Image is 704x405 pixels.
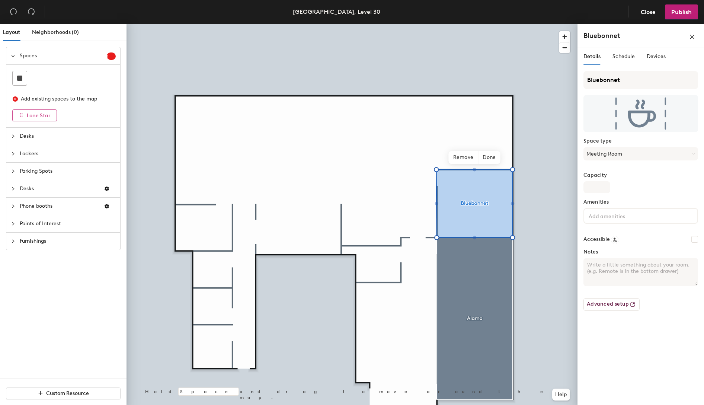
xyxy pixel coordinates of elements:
[449,151,479,164] span: Remove
[583,147,698,160] button: Meeting Room
[552,389,570,401] button: Help
[583,53,601,60] span: Details
[583,249,698,255] label: Notes
[20,233,116,250] span: Furnishings
[583,138,698,144] label: Space type
[20,128,116,145] span: Desks
[583,31,620,41] h4: Bluebonnet
[13,96,18,102] span: close-circle
[20,145,116,162] span: Lockers
[11,169,15,173] span: collapsed
[32,29,79,35] span: Neighborhoods (0)
[20,215,116,232] span: Points of Interest
[3,29,20,35] span: Layout
[27,112,51,119] span: Lone Star
[107,54,116,59] span: 1
[11,152,15,156] span: collapsed
[583,298,640,311] button: Advanced setup
[583,199,698,205] label: Amenities
[647,53,666,60] span: Devices
[583,236,610,242] label: Accessible
[11,134,15,138] span: collapsed
[11,204,15,208] span: collapsed
[641,9,656,16] span: Close
[6,388,121,399] button: Custom Resource
[20,47,107,64] span: Spaces
[107,52,116,60] sup: 1
[20,163,116,180] span: Parking Spots
[689,34,695,39] span: close
[612,53,635,60] span: Schedule
[11,239,15,243] span: collapsed
[11,54,15,58] span: expanded
[20,180,98,197] span: Desks
[587,211,654,220] input: Add amenities
[11,186,15,191] span: collapsed
[20,198,98,215] span: Phone booths
[293,7,380,16] div: [GEOGRAPHIC_DATA], Level 30
[11,221,15,226] span: collapsed
[10,8,17,15] span: undo
[634,4,662,19] button: Close
[478,151,500,164] span: Done
[671,9,692,16] span: Publish
[583,172,698,178] label: Capacity
[24,4,39,19] button: Redo (⌘ + ⇧ + Z)
[583,95,698,132] img: The space named Bluebonnet
[21,95,109,103] div: Add existing spaces to the map
[665,4,698,19] button: Publish
[6,4,21,19] button: Undo (⌘ + Z)
[12,109,57,121] button: Lone Star
[46,390,89,396] span: Custom Resource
